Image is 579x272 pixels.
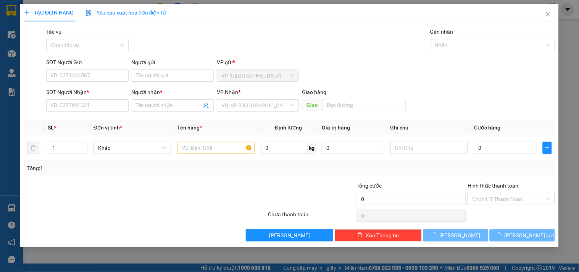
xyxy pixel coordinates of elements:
[275,125,302,131] span: Định lượng
[357,232,363,238] span: delete
[537,4,559,25] button: Close
[308,142,316,154] span: kg
[390,142,468,154] input: Ghi Chú
[177,125,202,131] span: Tên hàng
[86,10,92,16] img: icon
[490,229,555,241] button: [PERSON_NAME] và In
[431,232,440,238] span: loading
[366,231,399,240] span: Xóa Thông tin
[335,229,422,241] button: deleteXóa Thông tin
[221,70,294,81] span: VP Tân Bình
[430,29,453,35] label: Gán nhãn
[86,10,166,16] span: Yêu cầu xuất hóa đơn điện tử
[302,99,323,111] span: Giao
[94,125,122,131] span: Đơn vị tính
[423,229,488,241] button: [PERSON_NAME]
[203,102,209,108] span: user-add
[267,210,356,223] div: Chưa thanh toán
[27,142,39,154] button: delete
[24,10,74,16] span: TẠO ĐƠN HÀNG
[46,29,61,35] label: Tác vụ
[357,183,382,189] span: Tổng cước
[269,231,310,240] span: [PERSON_NAME]
[322,125,350,131] span: Giá trị hàng
[543,142,552,154] button: plus
[322,142,384,154] input: 0
[543,145,552,151] span: plus
[505,231,558,240] span: [PERSON_NAME] và In
[46,88,128,96] div: SĐT Người Nhận
[246,229,333,241] button: [PERSON_NAME]
[323,99,406,111] input: Dọc đường
[545,11,551,17] span: close
[496,232,505,238] span: loading
[474,125,500,131] span: Cước hàng
[46,58,128,66] div: SĐT Người Gửi
[24,10,29,15] span: plus
[98,142,166,154] span: Khác
[177,142,255,154] input: VD: Bàn, Ghế
[132,88,214,96] div: Người nhận
[217,89,238,95] span: VP Nhận
[27,164,224,172] div: Tổng: 1
[387,120,471,135] th: Ghi chú
[132,58,214,66] div: Người gửi
[48,125,54,131] span: SL
[440,231,481,240] span: [PERSON_NAME]
[302,89,327,95] span: Giao hàng
[217,58,299,66] div: VP gửi
[468,183,518,189] label: Hình thức thanh toán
